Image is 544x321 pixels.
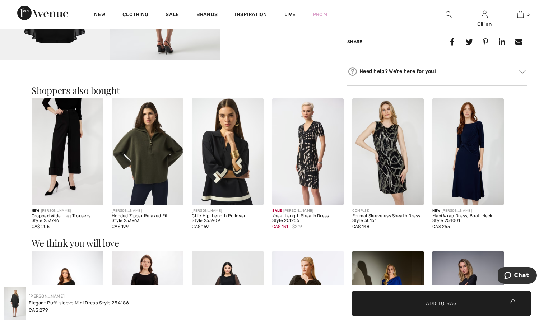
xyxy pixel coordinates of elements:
[446,10,452,19] img: search the website
[29,307,48,313] span: CA$ 279
[112,214,183,224] div: Hooded Zipper Relaxed Fit Style 253963
[292,223,302,230] span: $219
[4,287,26,320] img: Elegant Puff-Sleeve Mini Dress Style 254186
[426,299,457,307] span: Add to Bag
[432,224,450,229] span: CA$ 265
[192,224,209,229] span: CA$ 169
[32,224,50,229] span: CA$ 205
[352,208,424,214] div: COMPLI K
[519,70,526,73] img: Arrow2.svg
[517,10,524,19] img: My Bag
[352,224,369,229] span: CA$ 148
[347,66,527,77] div: Need help? We're here for you!
[17,6,68,20] img: 1ère Avenue
[432,208,504,214] div: [PERSON_NAME]
[32,98,103,205] img: Cropped Wide-Leg Trousers Style 253746
[192,214,263,224] div: Chic Hip-Length Pullover Style 253909
[482,11,488,18] a: Sign In
[272,208,344,214] div: [PERSON_NAME]
[32,209,39,213] span: New
[347,39,362,44] span: Share
[503,10,538,19] a: 3
[352,291,531,316] button: Add to Bag
[432,214,504,224] div: Maxi Wrap Dress, Boat-Neck Style 254001
[527,11,530,18] span: 3
[498,267,537,285] iframe: Opens a widget where you can chat to one of our agents
[112,98,183,205] img: Hooded Zipper Relaxed Fit Style 253963
[272,209,282,213] span: Sale
[196,11,218,19] a: Brands
[352,214,424,224] div: Formal Sleeveless Sheath Dress Style 50151
[432,98,504,205] img: Maxi Wrap Dress, Boat-Neck Style 254001
[122,11,148,19] a: Clothing
[192,208,263,214] div: [PERSON_NAME]
[94,11,105,19] a: New
[32,238,513,248] h3: We think you will love
[32,86,513,95] h3: Shoppers also bought
[29,299,129,307] div: Elegant Puff-sleeve Mini Dress Style 254186
[482,10,488,19] img: My Info
[29,294,65,299] a: [PERSON_NAME]
[272,98,344,205] img: Knee-Length Sheath Dress Style 251266
[32,214,103,224] div: Cropped Wide-Leg Trousers Style 253746
[166,11,179,19] a: Sale
[352,98,424,205] img: Formal Sleeveless Sheath Dress Style 50151
[112,208,183,214] div: [PERSON_NAME]
[510,299,516,307] img: Bag.svg
[272,214,344,224] div: Knee-Length Sheath Dress Style 251266
[192,98,263,205] img: Chic Hip-Length Pullover Style 253909
[313,11,327,18] a: Prom
[467,20,502,28] div: Gillian
[432,209,440,213] span: New
[284,11,296,18] a: Live
[235,11,267,19] span: Inspiration
[272,224,288,229] span: CA$ 131
[112,224,129,229] span: CA$ 199
[32,208,103,214] div: [PERSON_NAME]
